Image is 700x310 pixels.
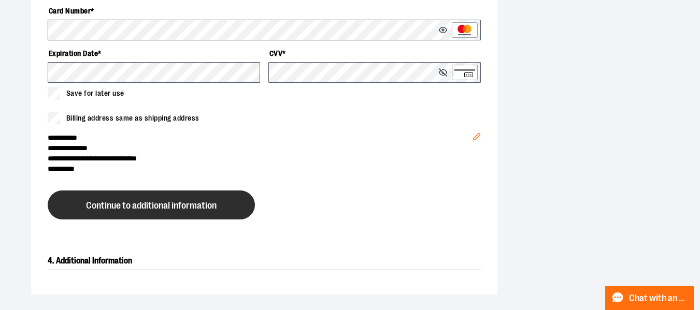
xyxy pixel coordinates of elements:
input: Save for later use [48,87,60,99]
span: Save for later use [66,88,124,99]
button: Edit [464,116,489,152]
button: Continue to additional information [48,190,255,219]
span: Continue to additional information [86,201,217,211]
span: Chat with an Expert [629,293,688,303]
h2: 4. Additional Information [48,253,481,270]
label: CVV * [268,45,481,62]
span: Billing address same as shipping address [66,113,199,124]
input: Billing address same as shipping address [48,112,60,124]
label: Expiration Date * [48,45,260,62]
button: Chat with an Expert [605,286,694,310]
label: Card Number * [48,2,481,20]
